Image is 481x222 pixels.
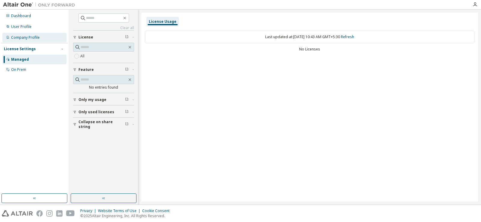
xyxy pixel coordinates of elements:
[145,31,474,43] div: Last updated at: [DATE] 10:43 AM GMT+5:30
[11,35,40,40] div: Company Profile
[125,97,129,102] span: Clear filter
[80,208,98,213] div: Privacy
[73,26,134,30] a: Clear all
[125,110,129,114] span: Clear filter
[11,57,29,62] div: Managed
[78,67,94,72] span: Feature
[11,67,26,72] div: On Prem
[2,210,33,217] img: altair_logo.svg
[125,67,129,72] span: Clear filter
[98,208,142,213] div: Website Terms of Use
[78,97,106,102] span: Only my usage
[145,47,474,52] div: No Licenses
[46,210,53,217] img: instagram.svg
[11,24,32,29] div: User Profile
[73,85,134,90] div: No entries found
[142,208,173,213] div: Cookie Consent
[125,35,129,40] span: Clear filter
[73,93,134,106] button: Only my usage
[73,63,134,76] button: Feature
[149,19,176,24] div: License Usage
[73,105,134,119] button: Only used licenses
[4,47,36,51] div: License Settings
[80,213,173,218] p: © 2025 Altair Engineering, Inc. All Rights Reserved.
[80,53,86,60] label: All
[78,120,125,129] span: Collapse on share string
[78,35,93,40] span: License
[73,118,134,131] button: Collapse on share string
[73,31,134,44] button: License
[341,34,354,39] a: Refresh
[78,110,114,114] span: Only used licenses
[66,210,75,217] img: youtube.svg
[56,210,63,217] img: linkedin.svg
[125,122,129,127] span: Clear filter
[36,210,43,217] img: facebook.svg
[11,14,31,18] div: Dashboard
[3,2,78,8] img: Altair One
